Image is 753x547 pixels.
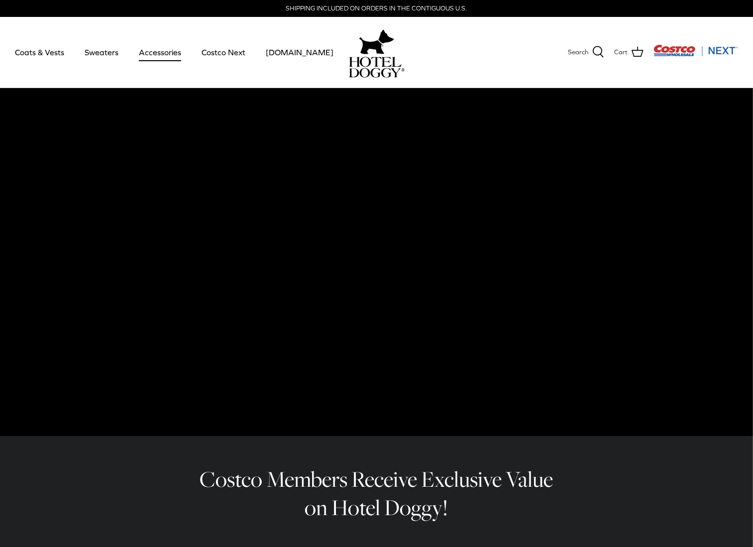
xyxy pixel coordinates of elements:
a: Visit Costco Next [653,51,738,58]
a: [DOMAIN_NAME] [257,35,342,69]
img: hoteldoggy.com [359,27,394,57]
img: hoteldoggycom [349,57,405,78]
a: Accessories [130,35,190,69]
a: hoteldoggy.com hoteldoggycom [349,27,405,78]
img: Costco Next [653,44,738,57]
a: Cart [614,46,644,59]
a: Search [568,46,604,59]
h2: Costco Members Receive Exclusive Value on Hotel Doggy! [193,465,561,522]
a: Coats & Vests [6,35,73,69]
span: Search [568,47,588,58]
a: Costco Next [193,35,254,69]
span: Cart [614,47,628,58]
a: Sweaters [76,35,127,69]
